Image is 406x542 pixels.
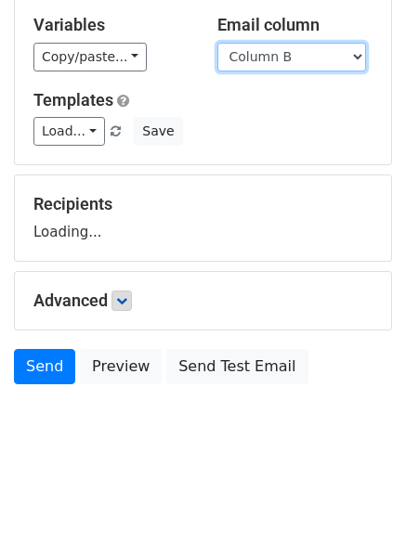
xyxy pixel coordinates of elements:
[80,349,162,384] a: Preview
[14,349,75,384] a: Send
[33,194,373,214] h5: Recipients
[33,43,147,71] a: Copy/paste...
[33,90,113,110] a: Templates
[33,194,373,242] div: Loading...
[313,453,406,542] iframe: Chat Widget
[33,117,105,146] a: Load...
[33,290,373,311] h5: Advanced
[33,15,190,35] h5: Variables
[134,117,182,146] button: Save
[217,15,373,35] h5: Email column
[166,349,308,384] a: Send Test Email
